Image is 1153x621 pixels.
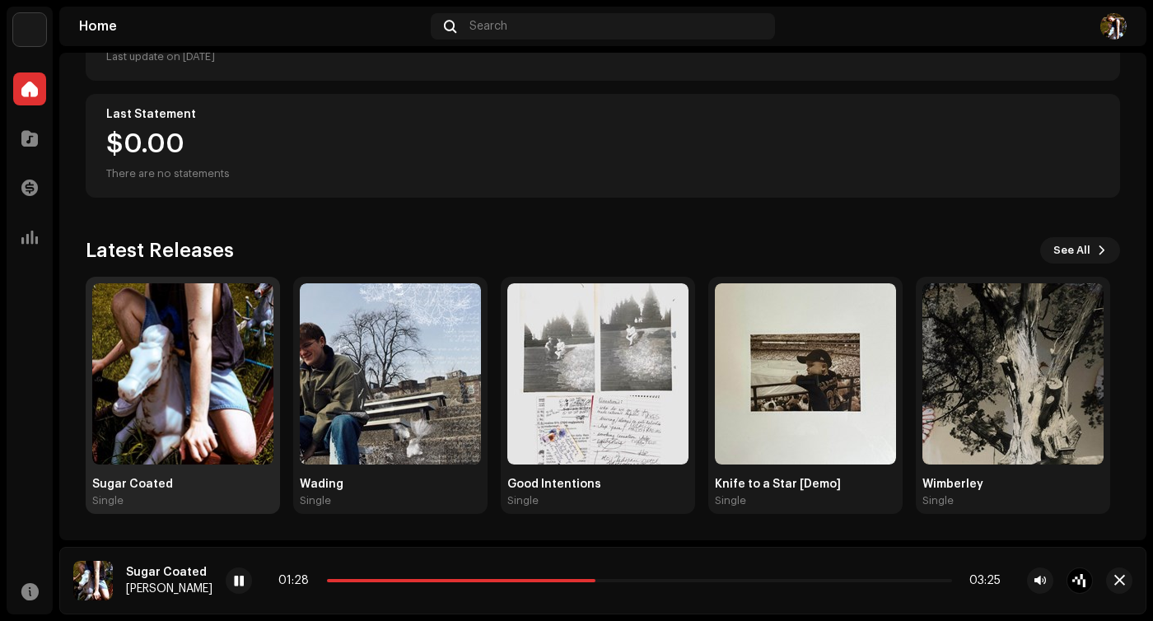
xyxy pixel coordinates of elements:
span: See All [1053,234,1090,267]
div: Good Intentions [507,478,689,491]
re-o-card-value: Last Statement [86,94,1120,198]
img: 3bdc119d-ef2f-4d41-acde-c0e9095fc35a [13,13,46,46]
button: See All [1040,237,1120,264]
span: Search [469,20,507,33]
div: Last update on [DATE] [106,47,1099,67]
div: 03:25 [959,574,1001,587]
div: 01:28 [278,574,320,587]
img: dca9ab2a-2889-4662-ac99-335b1864299a [300,283,481,465]
div: Single [92,494,124,507]
div: Single [300,494,331,507]
div: Single [507,494,539,507]
div: Single [715,494,746,507]
h3: Latest Releases [86,237,234,264]
div: Last Statement [106,108,1099,121]
div: Wimberley [922,478,1104,491]
img: e22dc46b-1e63-4420-86b0-845eb77c881b [715,283,896,465]
div: Home [79,20,424,33]
div: Single [922,494,954,507]
div: Sugar Coated [92,478,273,491]
div: Wading [300,478,481,491]
img: 1cc69898-2de9-44ef-9530-36a392d8e8a7 [92,283,273,465]
div: Knife to a Star [Demo] [715,478,896,491]
img: 265e3579-c91b-42d1-9158-89e775b37e4e [922,283,1104,465]
div: [PERSON_NAME] [126,582,212,595]
div: Sugar Coated [126,566,212,579]
div: There are no statements [106,164,230,184]
img: 1cc69898-2de9-44ef-9530-36a392d8e8a7 [73,561,113,600]
img: 5c9b3827-5e8c-449f-a952-448186649d80 [1100,13,1127,40]
img: 860fbf45-eeac-4f81-a60b-0b4017b3675c [507,283,689,465]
